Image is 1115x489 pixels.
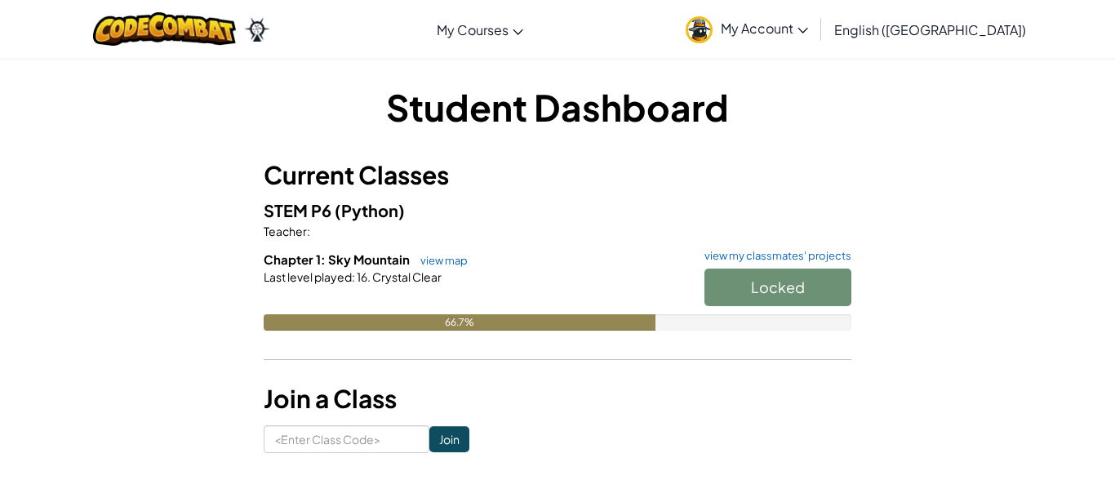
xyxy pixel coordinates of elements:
h3: Current Classes [264,157,851,193]
span: My Account [721,20,808,37]
h1: Student Dashboard [264,82,851,132]
span: My Courses [437,21,509,38]
a: English ([GEOGRAPHIC_DATA]) [826,7,1034,51]
a: view my classmates' projects [696,251,851,261]
span: Teacher [264,224,307,238]
span: Chapter 1: Sky Mountain [264,251,412,267]
img: Ozaria [244,17,270,42]
h3: Join a Class [264,380,851,417]
a: My Courses [429,7,531,51]
span: STEM P6 [264,200,335,220]
span: (Python) [335,200,405,220]
input: <Enter Class Code> [264,425,429,453]
span: 16. [355,269,371,284]
span: : [307,224,310,238]
input: Join [429,426,469,452]
div: 66.7% [264,314,655,331]
span: Crystal Clear [371,269,442,284]
img: avatar [686,16,713,43]
a: view map [412,254,468,267]
a: My Account [677,3,816,55]
span: Last level played [264,269,352,284]
span: English ([GEOGRAPHIC_DATA]) [834,21,1026,38]
span: : [352,269,355,284]
img: CodeCombat logo [93,12,236,46]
